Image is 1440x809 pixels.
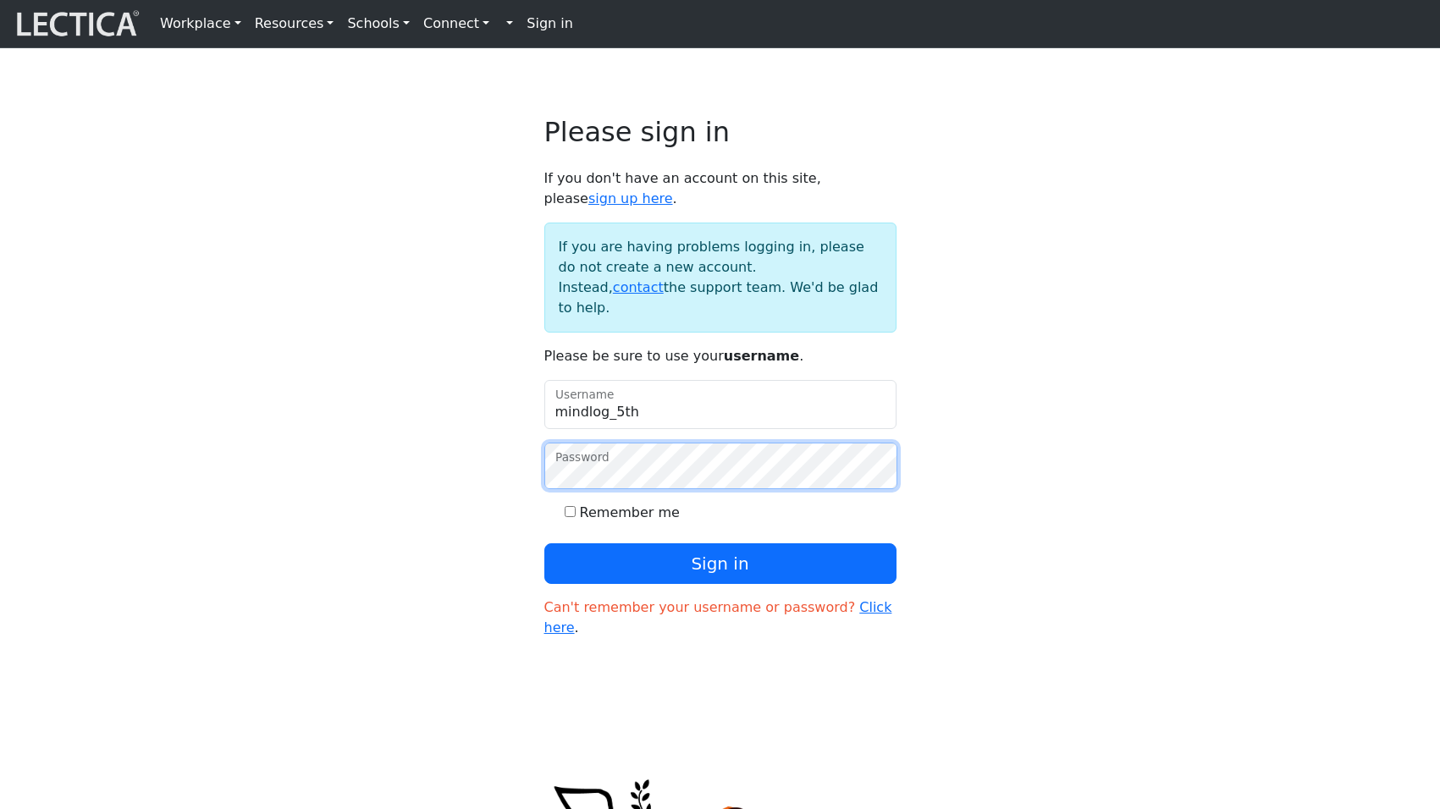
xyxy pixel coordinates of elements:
[13,8,140,40] img: lecticalive
[520,7,580,41] a: Sign in
[588,190,673,206] a: sign up here
[544,380,897,429] input: Username
[153,7,248,41] a: Workplace
[544,599,856,615] span: Can't remember your username or password?
[544,116,897,148] h2: Please sign in
[417,7,496,41] a: Connect
[248,7,341,41] a: Resources
[340,7,417,41] a: Schools
[527,15,573,31] strong: Sign in
[544,168,897,209] p: If you don't have an account on this site, please .
[580,503,680,523] label: Remember me
[724,348,799,364] strong: username
[613,279,664,295] a: contact
[544,597,897,638] p: .
[544,223,897,333] div: If you are having problems logging in, please do not create a new account. Instead, the support t...
[544,543,897,584] button: Sign in
[544,599,892,636] a: Click here
[544,346,897,366] p: Please be sure to use your .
